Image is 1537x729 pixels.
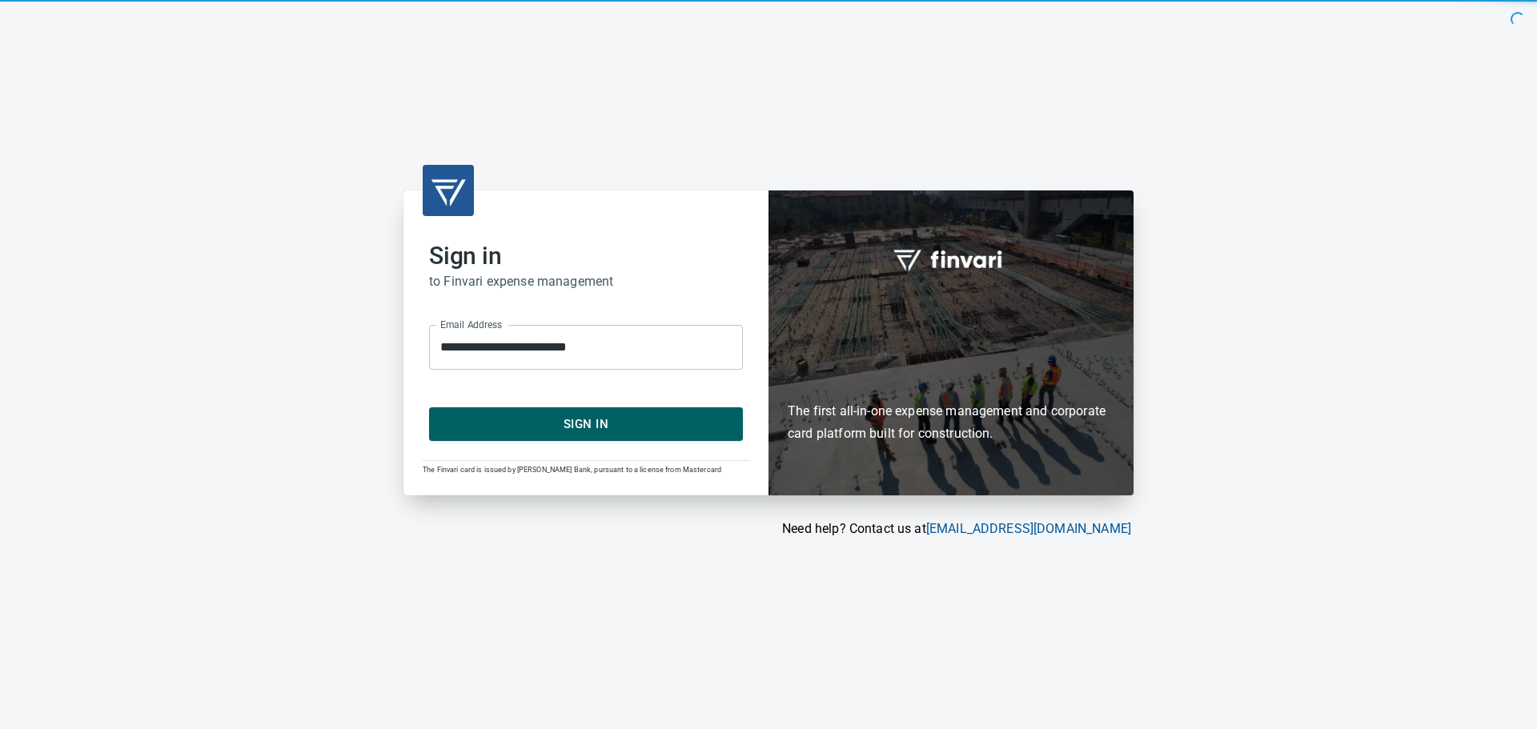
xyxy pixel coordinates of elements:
h6: to Finvari expense management [429,270,743,293]
a: [EMAIL_ADDRESS][DOMAIN_NAME] [926,521,1131,536]
img: transparent_logo.png [429,171,468,210]
h2: Sign in [429,242,743,270]
span: Sign In [447,414,725,435]
h6: The first all-in-one expense management and corporate card platform built for construction. [788,308,1114,446]
img: fullword_logo_white.png [891,241,1011,278]
span: The Finvari card is issued by [PERSON_NAME] Bank, pursuant to a license from Mastercard [423,466,721,474]
button: Sign In [429,407,743,441]
p: Need help? Contact us at [403,519,1131,539]
div: Finvari [768,190,1134,495]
